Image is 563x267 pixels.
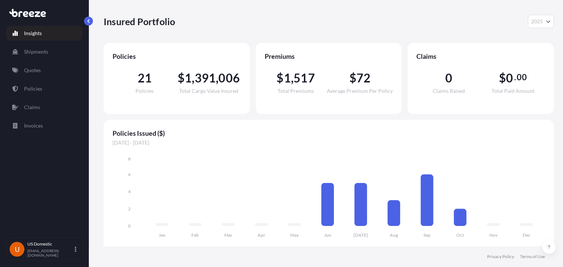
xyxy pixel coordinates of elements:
span: 00 [517,74,526,80]
p: Insured Portfolio [104,16,175,27]
span: . [514,74,516,80]
a: Shipments [6,44,83,59]
tspan: Aug [390,232,398,238]
tspan: Mar [224,232,232,238]
tspan: 8 [128,156,131,162]
a: Claims [6,100,83,115]
span: 006 [218,72,240,84]
tspan: Dec [523,232,530,238]
tspan: 2 [128,206,131,212]
button: Year Selector [528,15,554,28]
p: Invoices [24,122,43,129]
p: US Domestic [27,241,73,247]
span: [DATE] - [DATE] [113,139,545,146]
tspan: Apr [258,232,265,238]
span: Premiums [265,52,393,61]
p: Insights [24,30,42,37]
span: 517 [294,72,315,84]
a: Invoices [6,118,83,133]
span: $ [178,72,185,84]
span: $ [349,72,356,84]
p: [EMAIL_ADDRESS][DOMAIN_NAME] [27,249,73,257]
span: $ [277,72,284,84]
p: Quotes [24,67,41,74]
span: 1 [284,72,291,84]
span: , [291,72,294,84]
tspan: Oct [456,232,464,238]
span: Total Premiums [278,88,314,94]
span: 0 [445,72,452,84]
span: , [216,72,218,84]
span: 72 [356,72,371,84]
p: Policies [24,85,42,92]
span: $ [499,72,506,84]
tspan: [DATE] [353,232,368,238]
span: 21 [137,72,151,84]
span: Total Paid Amount [491,88,534,94]
span: Average Premium Per Policy [327,88,393,94]
tspan: Jun [324,232,331,238]
a: Policies [6,81,83,96]
span: Policies [113,52,241,61]
tspan: 6 [128,172,131,177]
span: Total Cargo Value Insured [179,88,238,94]
tspan: Feb [191,232,199,238]
span: 2025 [531,18,543,25]
a: Quotes [6,63,83,78]
span: 391 [195,72,216,84]
span: , [192,72,194,84]
a: Terms of Use [520,254,545,260]
span: Policies [135,88,154,94]
tspan: May [290,232,299,238]
p: Claims [24,104,40,111]
tspan: 4 [128,189,131,194]
span: Claims Raised [433,88,465,94]
span: Policies Issued ($) [113,129,545,138]
a: Insights [6,26,83,41]
a: Privacy Policy [487,254,514,260]
span: 0 [506,72,513,84]
span: U [15,246,20,253]
tspan: Nov [489,232,498,238]
p: Shipments [24,48,48,55]
span: 1 [185,72,192,84]
tspan: Sep [423,232,430,238]
tspan: 0 [128,223,131,229]
span: Claims [416,52,545,61]
tspan: Jan [159,232,165,238]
